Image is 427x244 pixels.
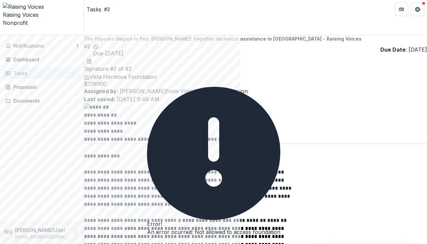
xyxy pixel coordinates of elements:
img: Raising Voices [3,3,81,11]
div: Raising Voices [3,11,81,19]
button: download-word-button [87,57,92,65]
span: Vista Hermosa Foundation [89,73,157,80]
strong: Assigned by [84,88,117,95]
a: Tasks [87,5,101,13]
div: Documents [13,97,76,104]
span: $ 318000 [84,81,427,87]
p: : [PERSON_NAME] from Vista Hermosa Foundation [84,87,427,95]
div: Tasks [13,70,76,77]
p: The Popcorn Begins to Pop: [PERSON_NAME]! Together technical assistance in [GEOGRAPHIC_DATA] - Ra... [84,35,427,42]
a: Dashboard [3,54,81,65]
p: User [53,226,66,234]
p: [PERSON_NAME] [15,227,53,234]
div: #2 [104,6,110,13]
div: Natsnet Ghebrebrhan [4,228,12,236]
button: Get Help [411,3,424,16]
nav: breadcrumb [87,4,113,14]
a: Proposals [3,81,81,93]
h2: #2 [84,42,90,57]
span: Signature #2 of #2 [84,65,132,72]
p: [DATE] 9:49 AM [84,95,427,103]
a: Tasks [3,68,81,79]
strong: Last saved: [84,96,115,103]
p: : [DATE] [380,46,427,54]
div: Proposals [13,83,76,90]
p: [EMAIL_ADDRESS][DOMAIN_NAME] [15,234,69,240]
button: Notifications1 [3,41,81,51]
button: More [72,229,80,237]
button: Partners [395,3,408,16]
div: Dashboard [13,56,76,63]
span: Notifications [13,43,76,49]
strong: Due Date [380,46,406,53]
a: Documents [3,95,81,106]
span: Due [DATE] [93,50,124,57]
span: 1 [76,43,78,49]
span: Nonprofit [3,19,28,26]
